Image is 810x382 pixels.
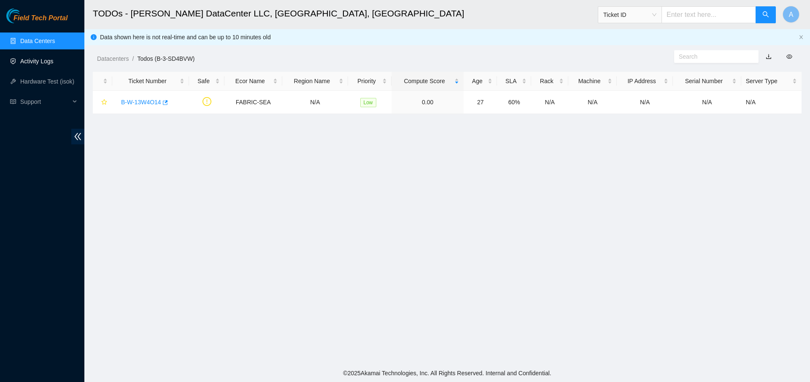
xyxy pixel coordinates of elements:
[783,6,799,23] button: A
[531,91,568,114] td: N/A
[673,91,741,114] td: N/A
[766,53,772,60] a: download
[603,8,656,21] span: Ticket ID
[132,55,134,62] span: /
[617,91,673,114] td: N/A
[756,6,776,23] button: search
[10,99,16,105] span: read
[661,6,756,23] input: Enter text here...
[97,55,129,62] a: Datacenters
[464,91,497,114] td: 27
[568,91,617,114] td: N/A
[20,78,74,85] a: Hardware Test (isok)
[6,8,43,23] img: Akamai Technologies
[20,93,70,110] span: Support
[224,91,282,114] td: FABRIC-SEA
[71,129,84,144] span: double-left
[786,54,792,60] span: eye
[6,15,67,26] a: Akamai TechnologiesField Tech Portal
[84,364,810,382] footer: © 2025 Akamai Technologies, Inc. All Rights Reserved. Internal and Confidential.
[13,14,67,22] span: Field Tech Portal
[360,98,376,107] span: Low
[97,95,108,109] button: star
[799,35,804,40] button: close
[679,52,747,61] input: Search
[759,50,778,63] button: download
[137,55,194,62] a: Todos (B-3-SD4BVW)
[121,99,161,106] a: B-W-13W4O14
[789,9,794,20] span: A
[282,91,348,114] td: N/A
[762,11,769,19] span: search
[741,91,802,114] td: N/A
[202,97,211,106] span: exclamation-circle
[497,91,531,114] td: 60%
[20,58,54,65] a: Activity Logs
[20,38,55,44] a: Data Centers
[101,99,107,106] span: star
[391,91,464,114] td: 0.00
